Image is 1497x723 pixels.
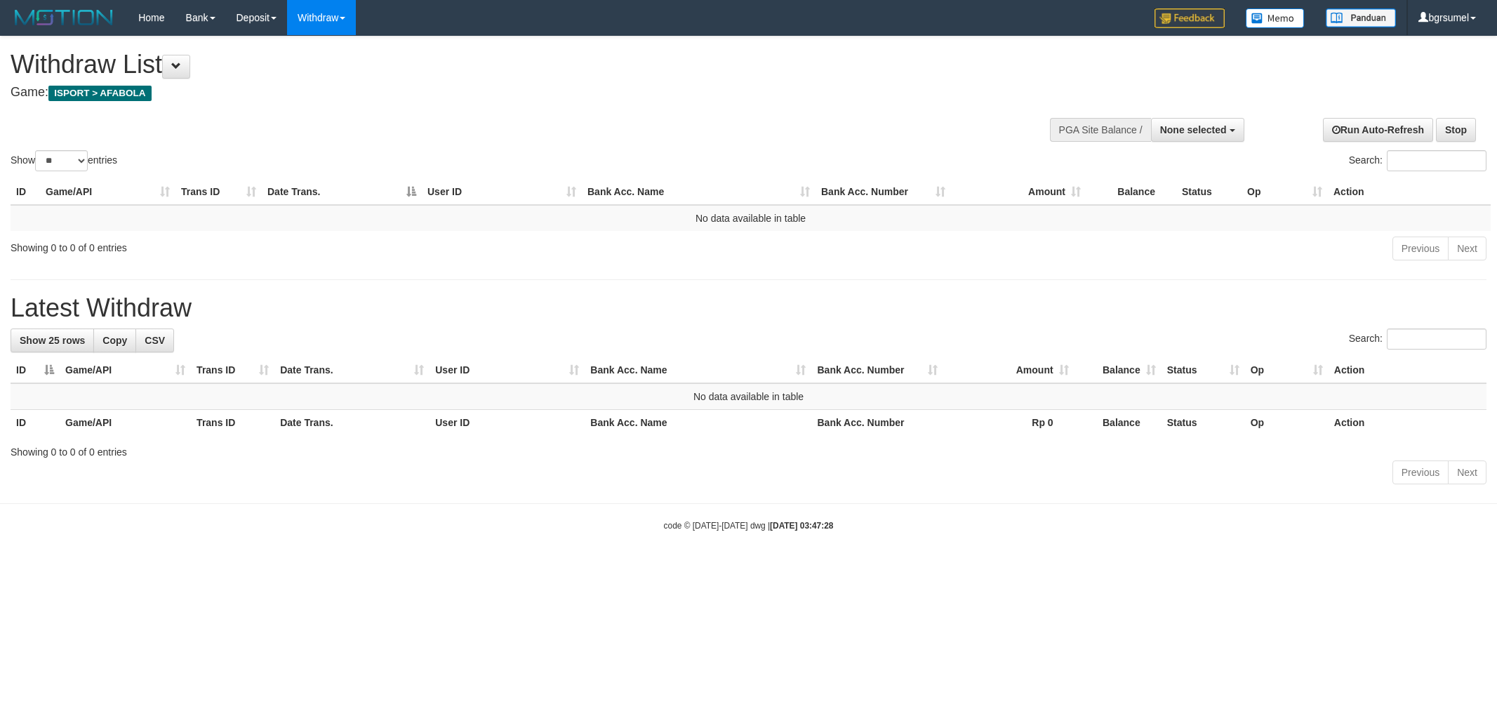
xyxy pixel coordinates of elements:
th: Date Trans.: activate to sort column ascending [274,357,430,383]
th: Bank Acc. Name: activate to sort column ascending [582,179,816,205]
td: No data available in table [11,383,1486,410]
span: ISPORT > AFABOLA [48,86,152,101]
th: ID: activate to sort column descending [11,357,60,383]
th: Trans ID [191,410,274,436]
th: Game/API [60,410,191,436]
th: User ID: activate to sort column ascending [430,357,585,383]
th: Bank Acc. Number: activate to sort column ascending [816,179,951,205]
img: Feedback.jpg [1155,8,1225,28]
th: User ID [430,410,585,436]
a: Copy [93,329,136,352]
th: Bank Acc. Name: activate to sort column ascending [585,357,811,383]
th: Balance [1086,179,1176,205]
th: Action [1329,410,1486,436]
th: Status [1162,410,1245,436]
small: code © [DATE]-[DATE] dwg | [664,521,834,531]
label: Search: [1349,329,1486,350]
h4: Game: [11,86,984,100]
select: Showentries [35,150,88,171]
input: Search: [1387,150,1486,171]
th: Rp 0 [943,410,1074,436]
th: Bank Acc. Number: activate to sort column ascending [811,357,943,383]
input: Search: [1387,329,1486,350]
a: Next [1448,237,1486,260]
button: None selected [1151,118,1244,142]
div: PGA Site Balance / [1050,118,1151,142]
img: panduan.png [1326,8,1396,27]
th: Op: activate to sort column ascending [1242,179,1328,205]
span: Copy [102,335,127,346]
label: Show entries [11,150,117,171]
th: Date Trans.: activate to sort column descending [262,179,422,205]
th: Balance [1074,410,1162,436]
th: ID [11,410,60,436]
th: Game/API: activate to sort column ascending [40,179,175,205]
img: MOTION_logo.png [11,7,117,28]
a: Next [1448,460,1486,484]
th: User ID: activate to sort column ascending [422,179,582,205]
span: None selected [1160,124,1227,135]
th: Date Trans. [274,410,430,436]
label: Search: [1349,150,1486,171]
a: Run Auto-Refresh [1323,118,1433,142]
th: Bank Acc. Number [811,410,943,436]
th: Action [1329,357,1486,383]
th: Trans ID: activate to sort column ascending [191,357,274,383]
th: Action [1328,179,1491,205]
h1: Withdraw List [11,51,984,79]
span: CSV [145,335,165,346]
h1: Latest Withdraw [11,294,1486,322]
a: CSV [135,329,174,352]
div: Showing 0 to 0 of 0 entries [11,235,613,255]
a: Previous [1392,460,1449,484]
div: Showing 0 to 0 of 0 entries [11,439,1486,459]
th: Status: activate to sort column ascending [1162,357,1245,383]
a: Stop [1436,118,1476,142]
th: Status [1176,179,1242,205]
th: Amount: activate to sort column ascending [951,179,1086,205]
th: ID [11,179,40,205]
span: Show 25 rows [20,335,85,346]
th: Op: activate to sort column ascending [1245,357,1329,383]
td: No data available in table [11,205,1491,231]
th: Game/API: activate to sort column ascending [60,357,191,383]
strong: [DATE] 03:47:28 [770,521,833,531]
th: Amount: activate to sort column ascending [943,357,1074,383]
th: Trans ID: activate to sort column ascending [175,179,262,205]
a: Previous [1392,237,1449,260]
th: Bank Acc. Name [585,410,811,436]
img: Button%20Memo.svg [1246,8,1305,28]
a: Show 25 rows [11,329,94,352]
th: Op [1245,410,1329,436]
th: Balance: activate to sort column ascending [1074,357,1162,383]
